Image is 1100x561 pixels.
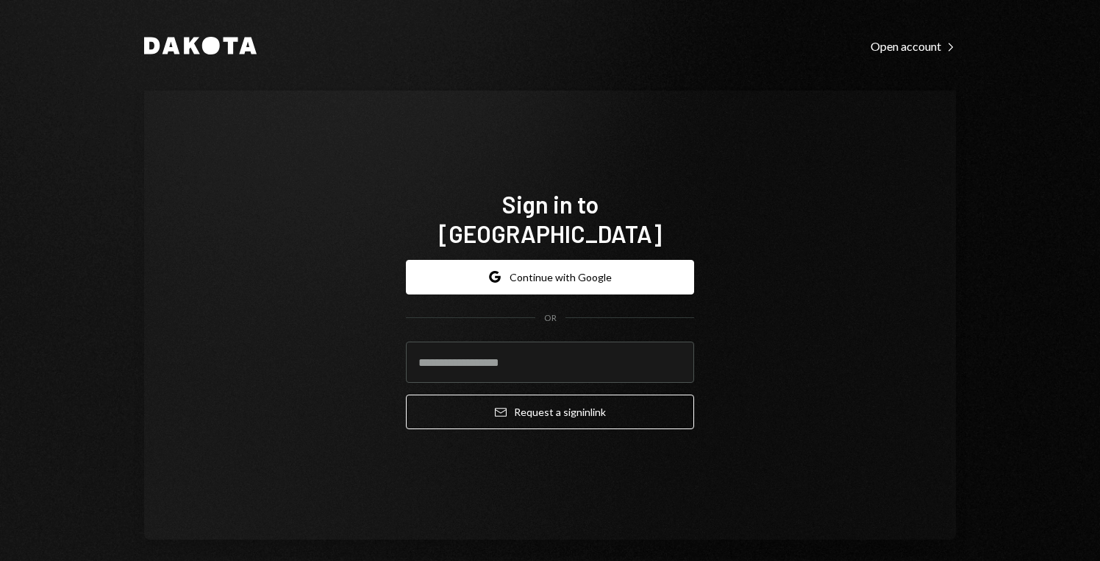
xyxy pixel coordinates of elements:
div: Open account [871,39,956,54]
h1: Sign in to [GEOGRAPHIC_DATA] [406,189,694,248]
a: Open account [871,38,956,54]
button: Request a signinlink [406,395,694,429]
button: Continue with Google [406,260,694,294]
div: OR [544,312,557,325]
